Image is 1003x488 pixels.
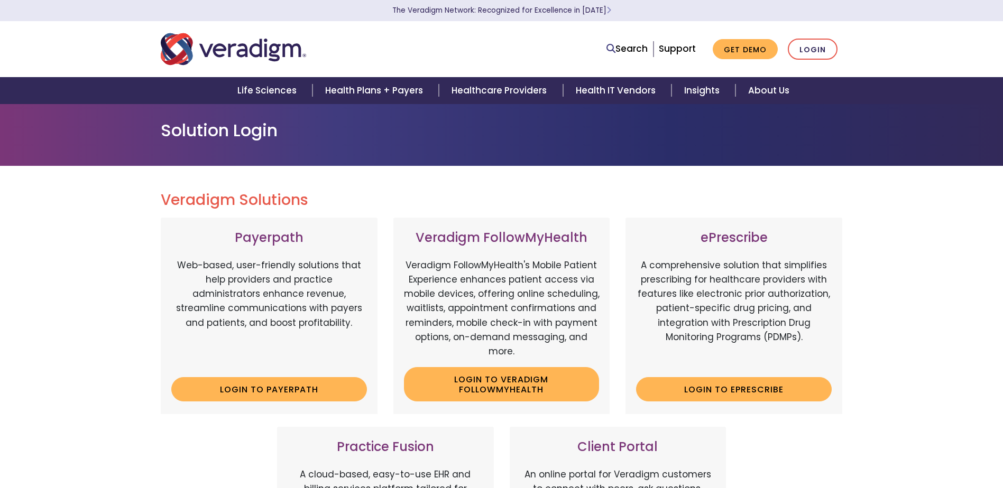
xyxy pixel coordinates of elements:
a: Insights [671,77,735,104]
a: Health Plans + Payers [312,77,439,104]
h1: Solution Login [161,120,843,140]
a: Login to Veradigm FollowMyHealth [404,367,600,401]
a: The Veradigm Network: Recognized for Excellence in [DATE]Learn More [392,5,611,15]
p: Veradigm FollowMyHealth's Mobile Patient Experience enhances patient access via mobile devices, o... [404,258,600,359]
a: Life Sciences [225,77,312,104]
h3: Veradigm FollowMyHealth [404,230,600,246]
a: Get Demo [713,39,778,60]
a: Search [606,42,648,56]
h3: Payerpath [171,230,367,246]
a: Login to Payerpath [171,377,367,401]
p: Web-based, user-friendly solutions that help providers and practice administrators enhance revenu... [171,258,367,369]
a: Login [788,39,838,60]
a: Healthcare Providers [439,77,563,104]
h3: ePrescribe [636,230,832,246]
span: Learn More [606,5,611,15]
a: About Us [735,77,802,104]
a: Health IT Vendors [563,77,671,104]
p: A comprehensive solution that simplifies prescribing for healthcare providers with features like ... [636,258,832,369]
h3: Practice Fusion [288,439,483,455]
a: Support [659,42,696,55]
img: Veradigm logo [161,32,306,67]
h2: Veradigm Solutions [161,191,843,209]
a: Login to ePrescribe [636,377,832,401]
h3: Client Portal [520,439,716,455]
